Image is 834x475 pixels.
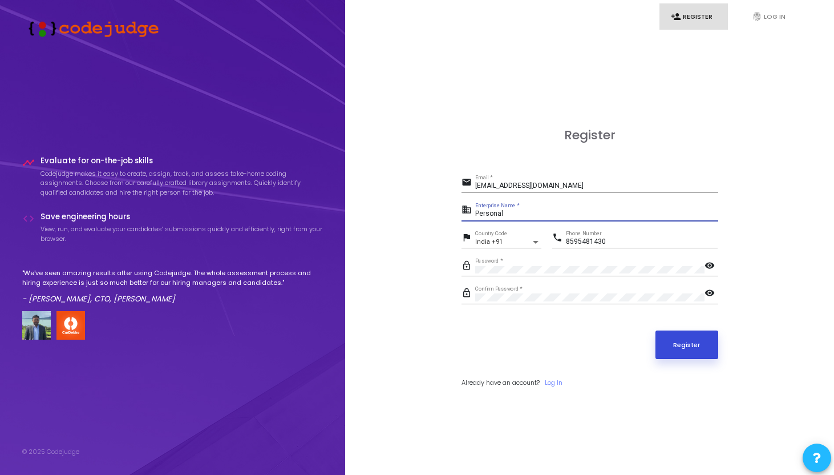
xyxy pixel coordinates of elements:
a: fingerprintLog In [740,3,809,30]
p: View, run, and evaluate your candidates’ submissions quickly and efficiently, right from your bro... [41,224,323,243]
input: Email [475,182,718,190]
mat-icon: business [461,204,475,218]
mat-icon: phone [552,232,566,245]
h4: Evaluate for on-the-job skills [41,156,323,166]
a: person_addRegister [659,3,728,30]
h4: Save engineering hours [41,212,323,222]
span: Already have an account? [461,378,540,387]
input: Phone Number [566,238,718,246]
em: - [PERSON_NAME], CTO, [PERSON_NAME] [22,293,175,304]
mat-icon: visibility [705,287,718,301]
p: "We've seen amazing results after using Codejudge. The whole assessment process and hiring experi... [22,268,323,287]
i: person_add [671,11,681,22]
a: Log In [545,378,562,388]
button: Register [655,331,718,359]
span: India +91 [475,238,503,245]
img: user image [22,311,51,340]
mat-icon: visibility [705,260,718,273]
i: code [22,212,35,225]
input: Enterprise Name [475,210,718,218]
i: timeline [22,156,35,169]
mat-icon: email [461,176,475,190]
img: company-logo [56,311,85,340]
p: Codejudge makes it easy to create, assign, track, and assess take-home coding assignments. Choose... [41,169,323,198]
div: © 2025 Codejudge [22,447,79,457]
mat-icon: lock_outline [461,287,475,301]
mat-icon: lock_outline [461,260,475,273]
h3: Register [461,128,718,143]
i: fingerprint [752,11,762,22]
mat-icon: flag [461,232,475,245]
